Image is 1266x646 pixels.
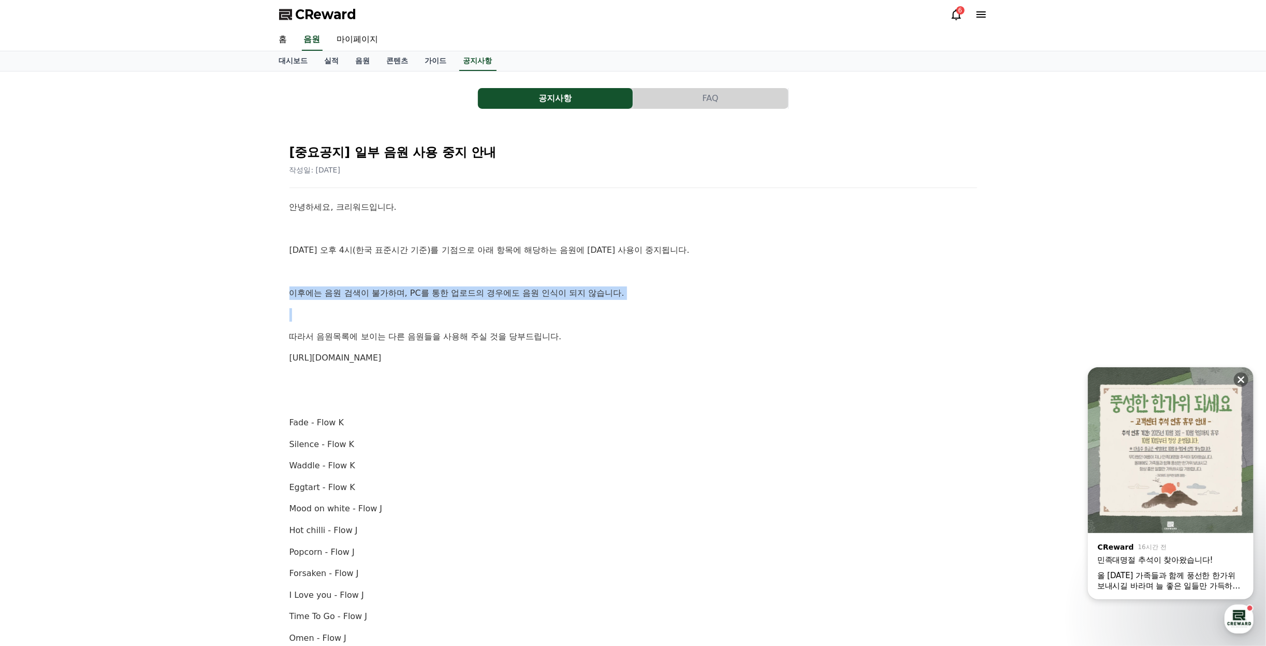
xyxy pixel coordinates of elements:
[33,344,39,352] span: 홈
[289,166,341,174] span: 작성일: [DATE]
[379,51,417,71] a: 콘텐츠
[289,353,382,363] a: [URL][DOMAIN_NAME]
[289,502,977,515] p: Mood on white - Flow J
[289,286,977,300] p: 이후에는 음원 검색이 불가하며, PC를 통한 업로드의 경우에도 음원 인식이 되지 않습니다.
[271,51,316,71] a: 대시보드
[296,6,357,23] span: CReward
[289,588,977,602] p: I Love you - Flow J
[68,328,134,354] a: 대화
[3,328,68,354] a: 홈
[160,344,172,352] span: 설정
[956,6,965,15] div: 6
[316,51,347,71] a: 실적
[478,88,633,109] button: 공지사항
[289,481,977,494] p: Eggtart - Flow K
[289,243,977,257] p: [DATE] 오후 4시(한국 표준시간 기준)를 기점으로 아래 항목에 해당하는 음원에 [DATE] 사용이 중지됩니다.
[95,344,107,353] span: 대화
[289,459,977,472] p: Waddle - Flow K
[279,6,357,23] a: CReward
[289,330,977,343] p: 따라서 음원목록에 보이는 다른 음원들을 사용해 주실 것을 당부드립니다.
[289,438,977,451] p: Silence - Flow K
[289,200,977,214] p: 안녕하세요, 크리워드입니다.
[271,29,296,51] a: 홈
[459,51,497,71] a: 공지사항
[289,524,977,537] p: Hot chilli - Flow J
[950,8,963,21] a: 6
[347,51,379,71] a: 음원
[633,88,789,109] a: FAQ
[633,88,788,109] button: FAQ
[329,29,387,51] a: 마이페이지
[417,51,455,71] a: 가이드
[289,144,977,161] h2: [중요공지] 일부 음원 사용 중지 안내
[134,328,199,354] a: 설정
[289,631,977,645] p: Omen - Flow J
[302,29,323,51] a: 음원
[289,545,977,559] p: Popcorn - Flow J
[289,416,977,429] p: Fade - Flow K
[289,567,977,580] p: Forsaken - Flow J
[289,610,977,623] p: Time To Go - Flow J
